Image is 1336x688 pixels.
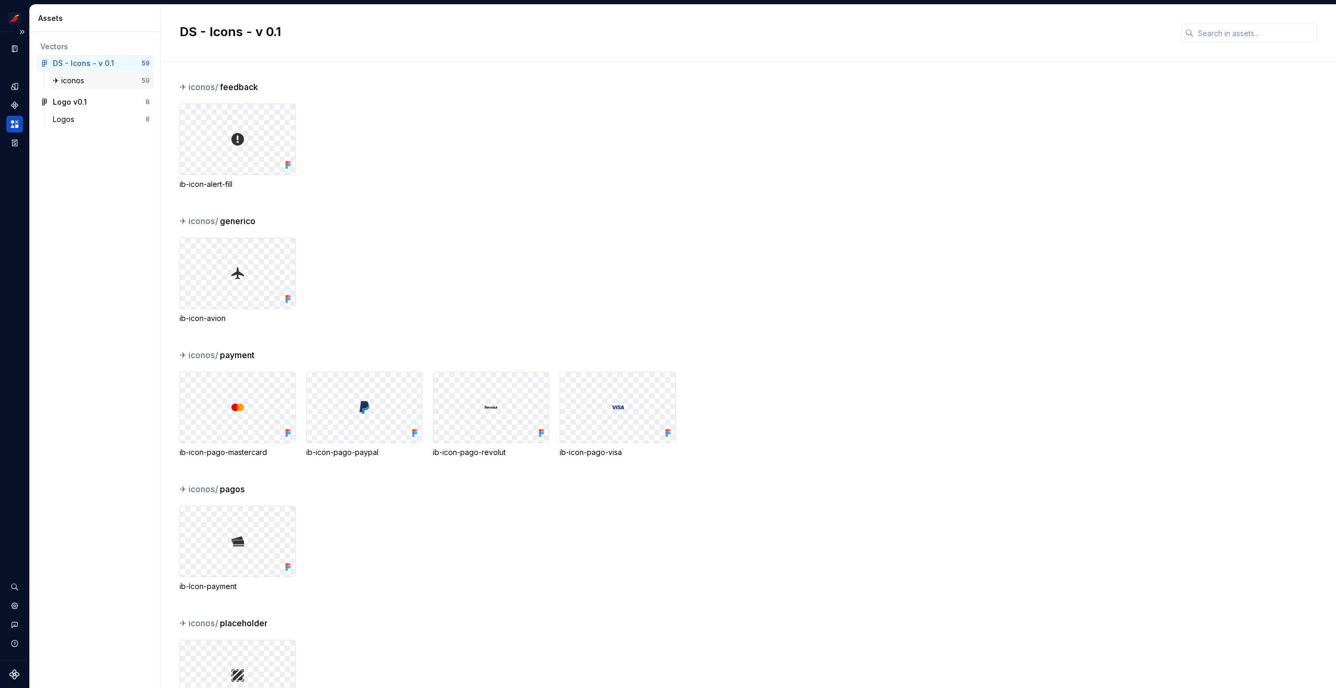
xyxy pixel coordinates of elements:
[15,25,29,39] button: Expand sidebar
[215,618,218,628] span: /
[6,597,23,614] a: Settings
[220,215,255,227] span: generico
[141,59,150,68] div: 59
[180,349,219,361] span: ✈︎ iconos
[9,669,20,680] svg: Supernova Logo
[215,82,218,92] span: /
[40,41,150,52] div: Vectors
[36,94,154,110] a: Logo v0.18
[180,581,296,592] div: ib-Icon-payment
[180,617,219,629] span: ✈︎ iconos
[38,13,156,24] div: Assets
[53,58,114,69] div: DS - Icons - v 0.1
[560,447,676,458] div: ib-icon-pago-visa
[215,216,218,226] span: /
[146,98,150,106] div: 8
[180,215,219,227] span: ✈︎ iconos
[180,483,219,495] span: ✈︎ iconos
[180,81,219,93] span: ✈︎ iconos
[6,135,23,151] a: Storybook stories
[6,40,23,57] a: Documentation
[220,81,258,93] span: feedback
[53,97,87,107] div: Logo v0.1
[433,447,549,458] div: ib-icon-pago-revolut
[180,313,296,324] div: ib-icon-avion
[6,97,23,114] a: Components
[8,12,21,25] img: 55604660-494d-44a9-beb2-692398e9940a.png
[49,72,154,89] a: ✈︎ iconos59
[6,116,23,132] a: Assets
[180,179,296,190] div: ib-icon-alert-fill
[215,350,218,360] span: /
[36,55,154,72] a: DS - Icons - v 0.159
[220,617,268,629] span: placeholder
[146,115,150,124] div: 8
[220,349,254,361] span: payment
[220,483,244,495] span: pagos
[141,76,150,85] div: 59
[6,78,23,95] a: Design tokens
[1194,24,1317,42] input: Search in assets...
[53,114,79,125] div: Logos
[306,447,422,458] div: ib-icon-pago-paypal
[180,447,296,458] div: ib-icon-pago-mastercard
[49,111,154,128] a: Logos8
[215,484,218,494] span: /
[6,579,23,595] button: Search ⌘K
[180,24,1168,40] h2: DS - Icons - v 0.1
[53,75,88,86] div: ✈︎ iconos
[6,616,23,633] button: Contact support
